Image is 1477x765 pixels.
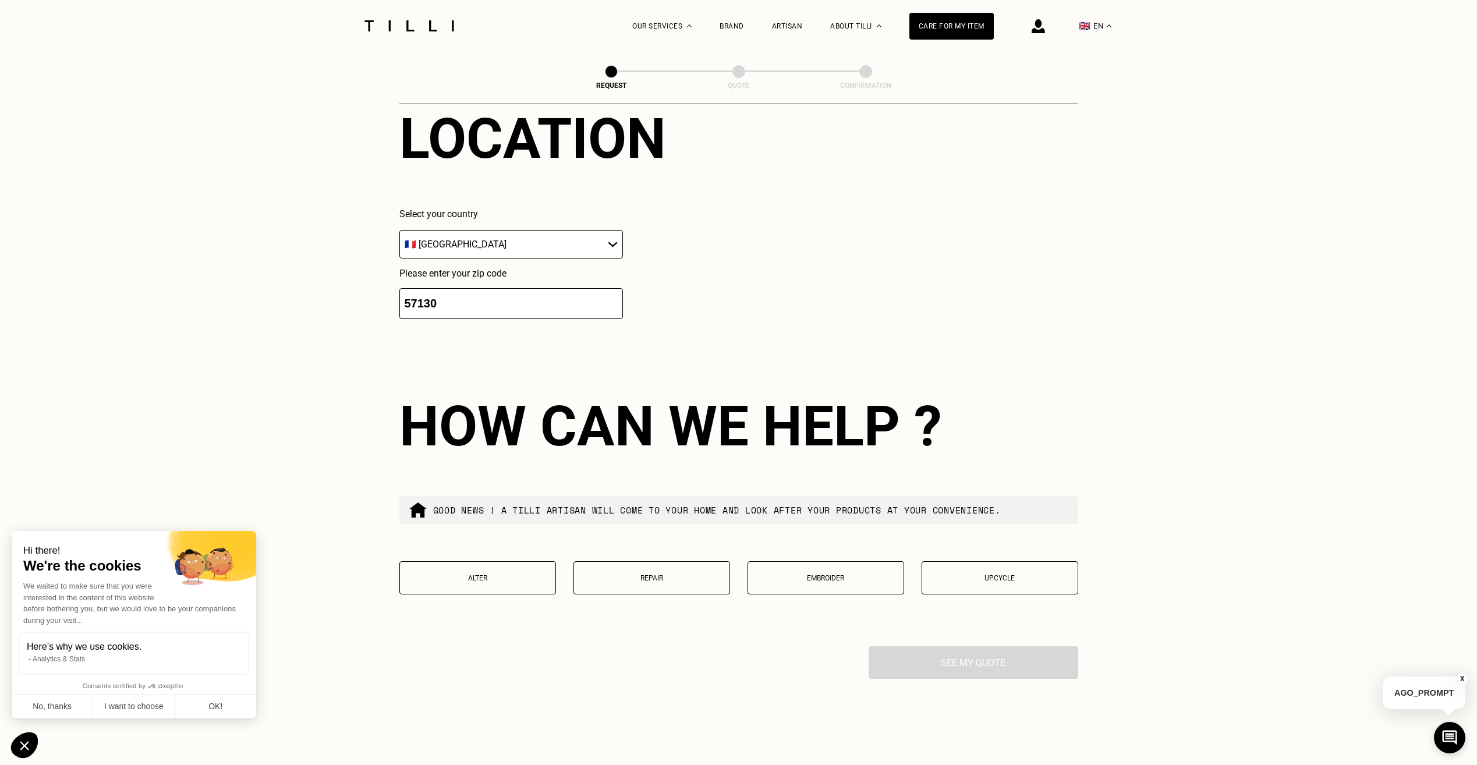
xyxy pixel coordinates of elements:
[399,106,666,171] div: Location
[772,22,803,30] a: Artisan
[1457,672,1468,685] button: X
[573,561,730,594] button: Repair
[580,574,724,582] p: Repair
[409,501,427,519] img: commande à domicile
[807,82,924,90] div: Confirmation
[1032,19,1045,33] img: login icon
[1107,24,1111,27] img: menu déroulant
[748,561,904,594] button: Embroider
[399,268,623,279] p: Please enter your zip code
[399,561,556,594] button: Alter
[433,504,1001,516] p: Good news ! A tilli artisan will come to your home and look after your products at your convenience.
[1079,20,1090,31] span: 🇬🇧
[1383,677,1465,709] p: AGO_PROMPT
[754,574,898,582] p: Embroider
[399,394,1078,459] div: How can we help ?
[681,82,797,90] div: Quote
[909,13,994,40] a: Care for my item
[360,20,458,31] img: Tilli seamstress service logo
[399,208,623,219] p: Select your country
[687,24,692,27] img: Dropdown menu
[406,574,550,582] p: Alter
[399,288,623,319] input: 75001 or 69008
[877,24,881,27] img: About dropdown menu
[922,561,1078,594] button: Upcycle
[553,82,670,90] div: Request
[720,22,744,30] a: Brand
[928,574,1072,582] p: Upcycle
